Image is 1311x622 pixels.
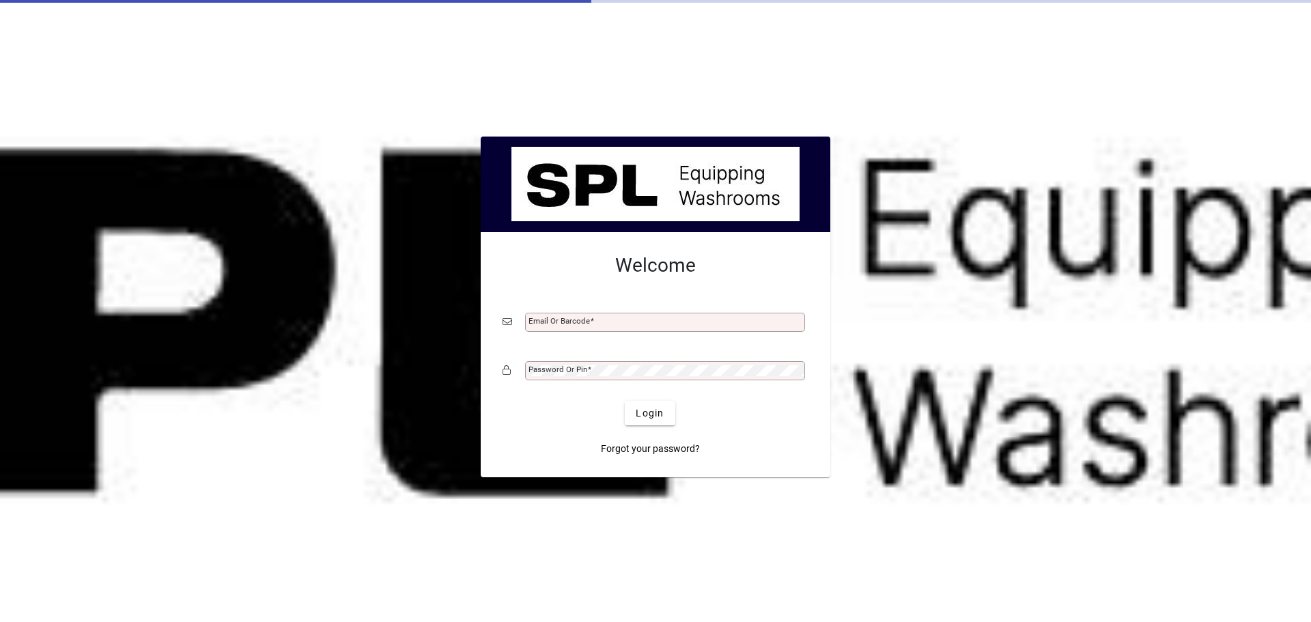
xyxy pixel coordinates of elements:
a: Forgot your password? [595,436,705,461]
mat-label: Email or Barcode [528,316,590,326]
h2: Welcome [503,254,808,277]
span: Forgot your password? [601,442,700,456]
button: Login [625,401,675,425]
span: Login [636,406,664,421]
mat-label: Password or Pin [528,365,587,374]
